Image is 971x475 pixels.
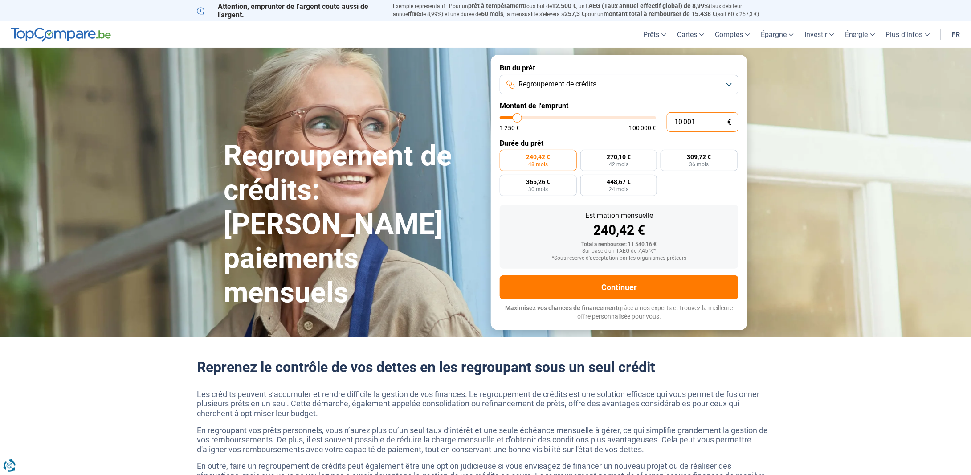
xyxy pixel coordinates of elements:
[528,162,548,167] span: 48 mois
[947,21,966,48] a: fr
[197,426,774,455] p: En regroupant vos prêts personnels, vous n’aurez plus qu’un seul taux d’intérêt et une seule éché...
[393,2,774,18] p: Exemple représentatif : Pour un tous but de , un (taux débiteur annuel de 8,99%) et une durée de ...
[687,154,711,160] span: 309,72 €
[506,304,618,311] span: Maximisez vos chances de financement
[528,187,548,192] span: 30 mois
[507,255,731,262] div: *Sous réserve d'acceptation par les organismes prêteurs
[507,224,731,237] div: 240,42 €
[604,10,716,17] span: montant total à rembourser de 15.438 €
[881,21,935,48] a: Plus d'infos
[500,125,520,131] span: 1 250 €
[197,389,774,418] p: Les crédits peuvent s’accumuler et rendre difficile la gestion de vos finances. Le regroupement d...
[518,79,596,89] span: Regroupement de crédits
[609,187,628,192] span: 24 mois
[607,179,631,185] span: 448,67 €
[526,179,550,185] span: 365,26 €
[564,10,585,17] span: 257,3 €
[507,212,731,219] div: Estimation mensuelle
[197,2,382,19] p: Attention, emprunter de l'argent coûte aussi de l'argent.
[638,21,672,48] a: Prêts
[224,139,480,310] h1: Regroupement de crédits: [PERSON_NAME] paiements mensuels
[500,102,738,110] label: Montant de l'emprunt
[409,10,420,17] span: fixe
[481,10,503,17] span: 60 mois
[609,162,628,167] span: 42 mois
[500,275,738,299] button: Continuer
[840,21,881,48] a: Énergie
[500,64,738,72] label: But du prêt
[799,21,840,48] a: Investir
[507,248,731,254] div: Sur base d'un TAEG de 7,45 %*
[552,2,576,9] span: 12.500 €
[526,154,550,160] span: 240,42 €
[468,2,525,9] span: prêt à tempérament
[607,154,631,160] span: 270,10 €
[755,21,799,48] a: Épargne
[585,2,709,9] span: TAEG (Taux annuel effectif global) de 8,99%
[500,139,738,147] label: Durée du prêt
[710,21,755,48] a: Comptes
[689,162,709,167] span: 36 mois
[672,21,710,48] a: Cartes
[500,75,738,94] button: Regroupement de crédits
[197,359,774,376] h2: Reprenez le contrôle de vos dettes en les regroupant sous un seul crédit
[727,119,731,126] span: €
[629,125,656,131] span: 100 000 €
[507,242,731,248] div: Total à rembourser: 11 540,16 €
[500,304,738,321] p: grâce à nos experts et trouvez la meilleure offre personnalisée pour vous.
[11,28,111,42] img: TopCompare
